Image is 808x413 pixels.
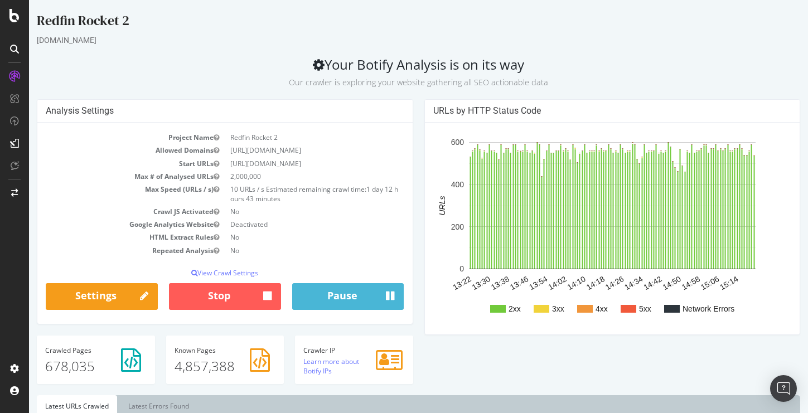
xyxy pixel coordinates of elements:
[196,244,375,257] td: No
[17,144,196,157] td: Allowed Domains
[8,57,771,88] h2: Your Botify Analysis is on its way
[17,268,375,278] p: View Crawl Settings
[196,231,375,244] td: No
[196,144,375,157] td: [URL][DOMAIN_NAME]
[17,205,196,218] td: Crawl JS Activated
[632,274,654,291] text: 14:50
[8,11,771,35] div: Redfin Rocket 2
[422,222,435,231] text: 200
[594,274,616,291] text: 14:34
[263,283,375,310] button: Pause
[8,35,771,46] div: [DOMAIN_NAME]
[404,131,763,326] svg: A chart.
[574,274,596,291] text: 14:26
[430,265,435,274] text: 0
[422,180,435,189] text: 400
[196,157,375,170] td: [URL][DOMAIN_NAME]
[480,304,492,313] text: 2xx
[422,274,444,291] text: 13:22
[201,184,369,203] span: 1 day 12 hours 43 minutes
[651,274,672,291] text: 14:58
[613,274,635,291] text: 14:42
[670,274,691,291] text: 15:06
[567,304,579,313] text: 4xx
[17,131,196,144] td: Project Name
[654,304,705,313] text: Network Errors
[196,205,375,218] td: No
[17,283,129,310] a: Settings
[689,274,711,291] text: 15:14
[140,283,252,310] button: Stop
[555,274,577,291] text: 14:18
[422,138,435,147] text: 600
[517,274,539,291] text: 14:02
[408,196,417,216] text: URLs
[610,304,622,313] text: 5xx
[17,231,196,244] td: HTML Extract Rules
[274,357,330,376] a: Learn more about Botify IPs
[260,77,519,88] small: Our crawler is exploring your website gathering all SEO actionable data
[196,170,375,183] td: 2,000,000
[536,274,558,291] text: 14:10
[196,218,375,231] td: Deactivated
[523,304,535,313] text: 3xx
[17,218,196,231] td: Google Analytics Website
[196,183,375,205] td: 10 URLs / s Estimated remaining crawl time:
[499,274,520,291] text: 13:54
[770,375,797,402] div: Open Intercom Messenger
[274,347,376,354] h4: Crawler IP
[16,357,118,376] p: 678,035
[146,347,247,354] h4: Pages Known
[479,274,501,291] text: 13:46
[441,274,463,291] text: 13:30
[146,357,247,376] p: 4,857,388
[17,157,196,170] td: Start URLs
[17,170,196,183] td: Max # of Analysed URLs
[460,274,482,291] text: 13:38
[16,347,118,354] h4: Pages Crawled
[404,105,763,116] h4: URLs by HTTP Status Code
[196,131,375,144] td: Redfin Rocket 2
[17,183,196,205] td: Max Speed (URLs / s)
[17,244,196,257] td: Repeated Analysis
[17,105,375,116] h4: Analysis Settings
